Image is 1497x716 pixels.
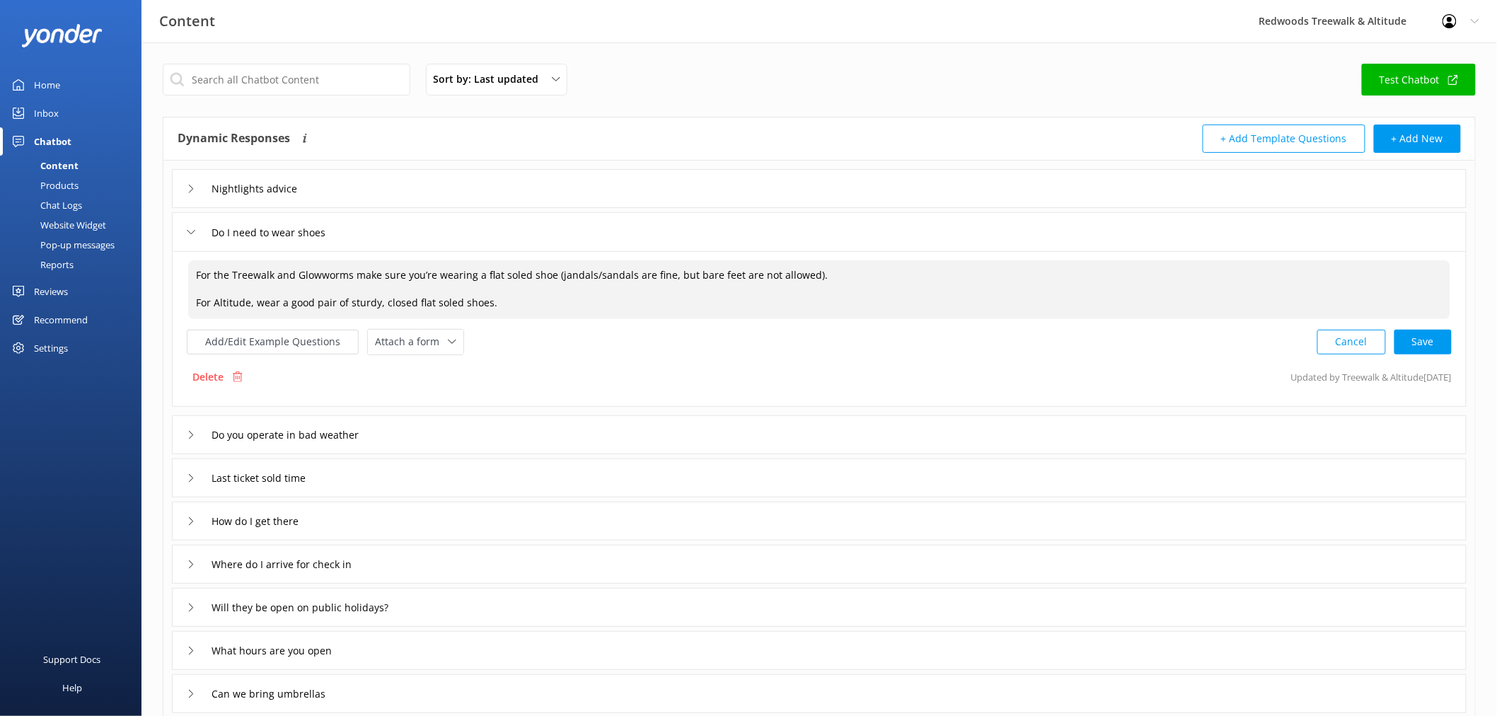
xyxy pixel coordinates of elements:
[159,10,215,33] h3: Content
[34,277,68,306] div: Reviews
[1374,125,1461,153] button: + Add New
[8,215,141,235] a: Website Widget
[8,156,79,175] div: Content
[8,235,115,255] div: Pop-up messages
[8,195,141,215] a: Chat Logs
[375,334,448,350] span: Attach a form
[8,156,141,175] a: Content
[188,260,1450,319] textarea: For the Treewalk and Glowworms make sure you’re wearing a flat soled shoe (jandals/sandals are fi...
[1291,364,1452,391] p: Updated by Treewalk & Altitude [DATE]
[163,64,410,96] input: Search all Chatbot Content
[8,215,106,235] div: Website Widget
[1203,125,1365,153] button: + Add Template Questions
[1317,330,1386,354] button: Cancel
[44,645,101,674] div: Support Docs
[8,175,141,195] a: Products
[34,99,59,127] div: Inbox
[62,674,82,702] div: Help
[34,127,71,156] div: Chatbot
[1394,330,1452,354] button: Save
[8,195,82,215] div: Chat Logs
[187,330,359,354] button: Add/Edit Example Questions
[34,334,68,362] div: Settings
[21,24,103,47] img: yonder-white-logo.png
[34,306,88,334] div: Recommend
[1362,64,1476,96] a: Test Chatbot
[8,175,79,195] div: Products
[8,235,141,255] a: Pop-up messages
[433,71,547,87] span: Sort by: Last updated
[192,369,224,385] p: Delete
[178,125,290,153] h4: Dynamic Responses
[8,255,141,275] a: Reports
[34,71,60,99] div: Home
[8,255,74,275] div: Reports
